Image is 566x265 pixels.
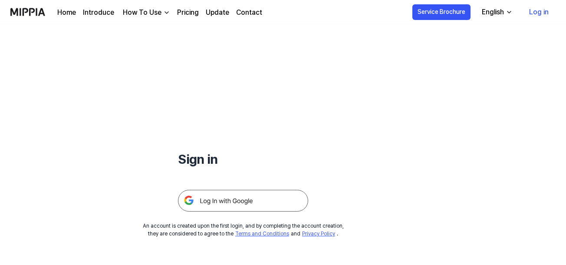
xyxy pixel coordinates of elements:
div: How To Use [121,7,163,18]
a: Home [57,7,76,18]
img: down [163,9,170,16]
a: Contact [236,7,262,18]
a: Privacy Policy [302,231,335,237]
img: 구글 로그인 버튼 [178,190,308,212]
div: An account is created upon the first login, and by completing the account creation, they are cons... [143,222,344,238]
div: English [480,7,506,17]
a: Pricing [177,7,199,18]
button: Service Brochure [412,4,471,20]
h1: Sign in [178,149,308,169]
a: Update [206,7,229,18]
button: How To Use [121,7,170,18]
a: Terms and Conditions [235,231,289,237]
a: Introduce [83,7,114,18]
button: English [475,3,518,21]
